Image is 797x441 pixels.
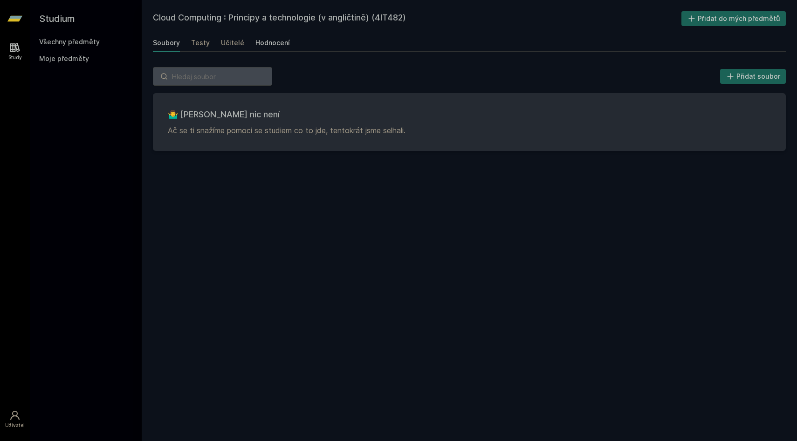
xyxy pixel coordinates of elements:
[681,11,786,26] button: Přidat do mých předmětů
[255,34,290,52] a: Hodnocení
[153,38,180,47] div: Soubory
[221,34,244,52] a: Učitelé
[8,54,22,61] div: Study
[191,38,210,47] div: Testy
[221,38,244,47] div: Učitelé
[720,69,786,84] button: Přidat soubor
[191,34,210,52] a: Testy
[5,422,25,429] div: Uživatel
[153,34,180,52] a: Soubory
[153,67,272,86] input: Hledej soubor
[2,37,28,66] a: Study
[39,38,100,46] a: Všechny předměty
[153,11,681,26] h2: Cloud Computing : Principy a technologie (v angličtině) (4IT482)
[168,125,771,136] p: Ač se ti snažíme pomoci se studiem co to jde, tentokrát jsme selhali.
[168,108,771,121] h3: 🤷‍♂️ [PERSON_NAME] nic není
[39,54,89,63] span: Moje předměty
[2,405,28,434] a: Uživatel
[255,38,290,47] div: Hodnocení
